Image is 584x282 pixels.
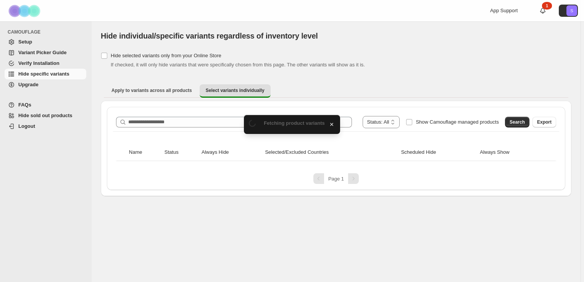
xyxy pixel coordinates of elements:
span: FAQs [18,102,31,108]
button: Apply to variants across all products [105,84,198,97]
span: Export [537,119,552,125]
span: Show Camouflage managed products [416,119,499,125]
span: Logout [18,123,35,129]
th: Name [127,144,162,161]
a: Hide specific variants [5,69,86,79]
text: S [570,8,573,13]
span: Verify Installation [18,60,60,66]
span: Setup [18,39,32,45]
span: If checked, it will only hide variants that were specifically chosen from this page. The other va... [111,62,365,68]
a: Variant Picker Guide [5,47,86,58]
a: Logout [5,121,86,132]
th: Always Show [478,144,545,161]
th: Status [162,144,199,161]
span: Hide selected variants only from your Online Store [111,53,221,58]
span: Avatar with initials S [566,5,577,16]
button: Select variants individually [200,84,271,98]
span: Variant Picker Guide [18,50,66,55]
span: Hide specific variants [18,71,69,77]
a: Setup [5,37,86,47]
span: Select variants individually [206,87,265,93]
div: Select variants individually [101,101,571,196]
button: Export [532,117,556,127]
th: Scheduled Hide [399,144,478,161]
span: CAMOUFLAGE [8,29,88,35]
a: Upgrade [5,79,86,90]
span: Page 1 [328,176,344,182]
span: Apply to variants across all products [111,87,192,93]
nav: Pagination [113,173,559,184]
span: Hide sold out products [18,113,73,118]
span: Hide individual/specific variants regardless of inventory level [101,32,318,40]
a: Verify Installation [5,58,86,69]
a: FAQs [5,100,86,110]
th: Selected/Excluded Countries [263,144,398,161]
span: App Support [490,8,518,13]
span: Upgrade [18,82,39,87]
img: Camouflage [6,0,44,21]
button: Search [505,117,529,127]
div: 1 [542,2,552,10]
span: Fetching product variants [264,120,325,126]
a: 1 [539,7,547,15]
th: Always Hide [199,144,263,161]
button: Avatar with initials S [559,5,578,17]
span: Search [510,119,525,125]
a: Hide sold out products [5,110,86,121]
